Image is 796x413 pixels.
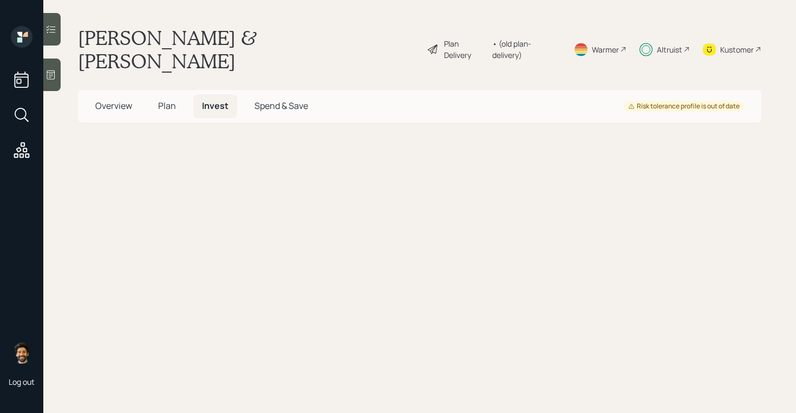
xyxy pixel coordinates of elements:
[95,100,132,112] span: Overview
[78,26,418,73] h1: [PERSON_NAME] & [PERSON_NAME]
[255,100,308,112] span: Spend & Save
[720,44,754,55] div: Kustomer
[592,44,619,55] div: Warmer
[444,38,487,61] div: Plan Delivery
[11,342,32,364] img: eric-schwartz-headshot.png
[202,100,229,112] span: Invest
[657,44,682,55] div: Altruist
[158,100,176,112] span: Plan
[9,377,35,387] div: Log out
[492,38,560,61] div: • (old plan-delivery)
[628,102,740,111] div: Risk tolerance profile is out of date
